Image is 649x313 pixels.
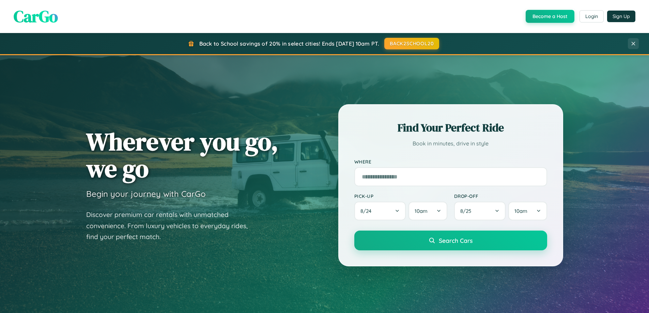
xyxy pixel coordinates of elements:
span: 8 / 24 [360,208,375,214]
p: Discover premium car rentals with unmatched convenience. From luxury vehicles to everyday rides, ... [86,209,257,242]
span: 10am [415,208,428,214]
p: Book in minutes, drive in style [354,139,547,148]
button: 10am [408,202,447,220]
label: Drop-off [454,193,547,199]
button: 10am [508,202,547,220]
span: 10am [514,208,527,214]
span: CarGo [14,5,58,28]
label: Pick-up [354,193,447,199]
h3: Begin your journey with CarGo [86,189,206,199]
h1: Wherever you go, we go [86,128,278,182]
label: Where [354,159,547,165]
span: Search Cars [439,237,473,244]
h2: Find Your Perfect Ride [354,120,547,135]
span: 8 / 25 [460,208,475,214]
button: 8/24 [354,202,406,220]
span: Back to School savings of 20% in select cities! Ends [DATE] 10am PT. [199,40,379,47]
button: 8/25 [454,202,506,220]
button: Become a Host [526,10,574,23]
button: BACK2SCHOOL20 [384,38,439,49]
button: Search Cars [354,231,547,250]
button: Login [580,10,604,22]
button: Sign Up [607,11,635,22]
